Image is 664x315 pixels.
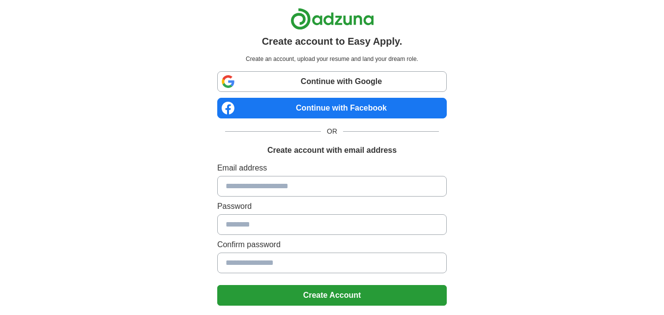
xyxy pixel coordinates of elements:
[217,71,447,92] a: Continue with Google
[217,98,447,118] a: Continue with Facebook
[321,126,343,137] span: OR
[217,200,447,212] label: Password
[262,34,403,49] h1: Create account to Easy Apply.
[217,239,447,251] label: Confirm password
[217,162,447,174] label: Email address
[290,8,374,30] img: Adzuna logo
[219,55,445,63] p: Create an account, upload your resume and land your dream role.
[217,285,447,306] button: Create Account
[267,144,397,156] h1: Create account with email address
